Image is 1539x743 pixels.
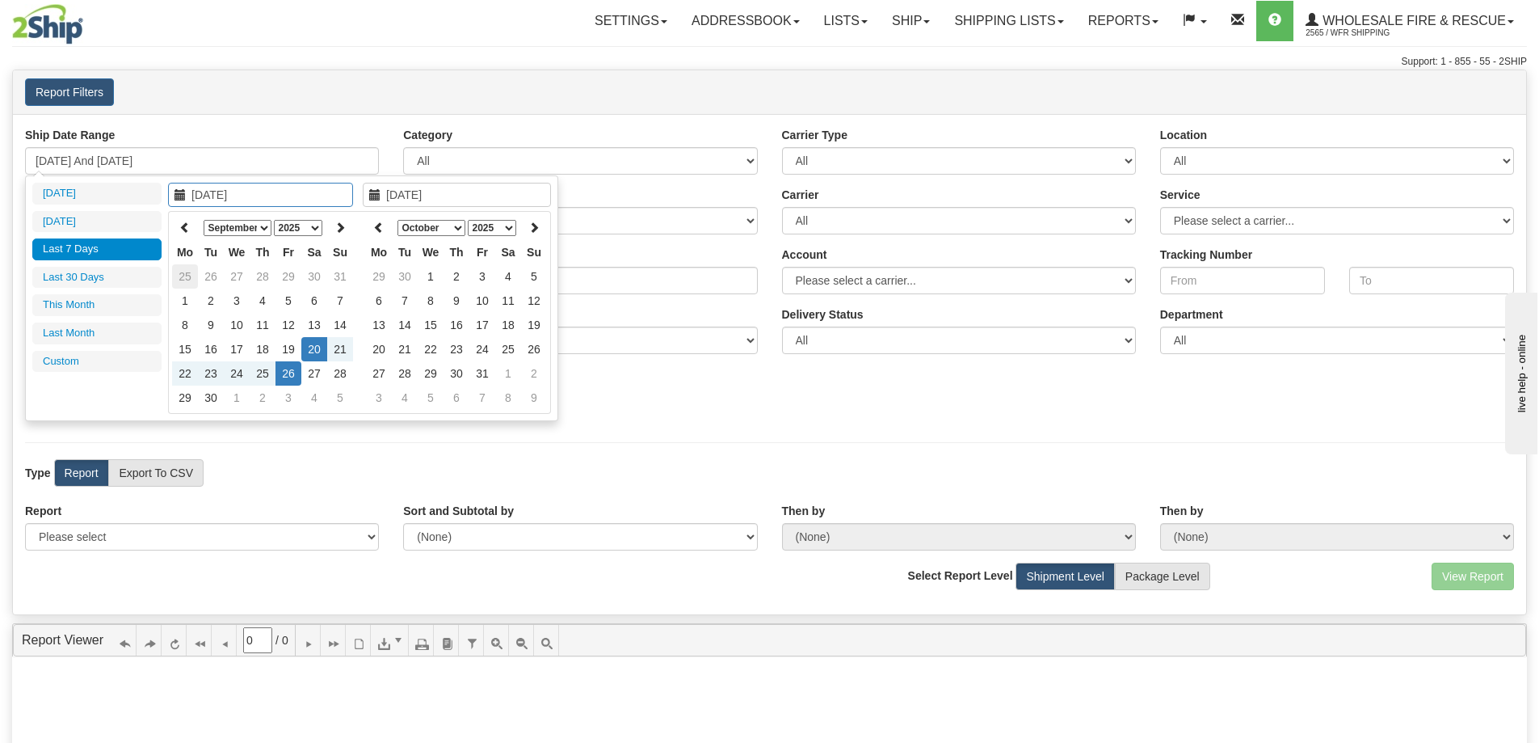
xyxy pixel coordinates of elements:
[275,361,301,386] td: 26
[32,239,162,260] li: Last 7 Days
[172,361,198,386] td: 22
[12,55,1527,69] div: Support: 1 - 855 - 55 - 2SHIP
[418,337,444,361] td: 22
[444,386,469,410] td: 6
[198,386,224,410] td: 30
[1160,247,1252,263] label: Tracking Number
[392,386,418,410] td: 4
[327,240,353,264] th: Su
[301,264,327,289] td: 30
[32,183,162,205] li: [DATE]
[521,337,547,361] td: 26
[444,313,469,337] td: 16
[469,289,495,313] td: 10
[782,327,1136,354] select: Please ensure data set in report has been RECENTLY tracked from your Shipment History
[469,240,495,264] th: Fr
[418,313,444,337] td: 15
[250,361,275,386] td: 25
[469,337,495,361] td: 24
[250,264,275,289] td: 28
[198,264,224,289] td: 26
[250,240,275,264] th: Th
[444,289,469,313] td: 9
[275,264,301,289] td: 29
[301,289,327,313] td: 6
[418,361,444,386] td: 29
[366,240,392,264] th: Mo
[224,337,250,361] td: 17
[198,240,224,264] th: Tu
[392,337,418,361] td: 21
[32,351,162,373] li: Custom
[25,78,114,106] button: Report Filters
[275,632,279,648] span: /
[469,313,495,337] td: 17
[1432,563,1514,590] button: View Report
[250,337,275,361] td: 18
[32,323,162,344] li: Last Month
[366,386,392,410] td: 3
[392,289,418,313] td: 7
[782,503,826,519] label: Then by
[1160,267,1325,294] input: From
[782,187,819,203] label: Carrier
[1502,289,1537,454] iframe: chat widget
[32,267,162,289] li: Last 30 Days
[198,289,224,313] td: 2
[25,127,115,143] label: Ship Date Range
[172,240,198,264] th: Mo
[172,386,198,410] td: 29
[327,289,353,313] td: 7
[366,264,392,289] td: 29
[469,264,495,289] td: 3
[1318,14,1506,27] span: WHOLESALE FIRE & RESCUE
[224,386,250,410] td: 1
[444,240,469,264] th: Th
[327,386,353,410] td: 5
[366,337,392,361] td: 20
[418,264,444,289] td: 1
[444,337,469,361] td: 23
[108,459,204,487] label: Export To CSV
[1076,1,1171,41] a: Reports
[495,337,521,361] td: 25
[679,1,812,41] a: Addressbook
[1306,25,1427,41] span: 2565 / WFR Shipping
[301,386,327,410] td: 4
[275,386,301,410] td: 3
[172,264,198,289] td: 25
[32,294,162,316] li: This Month
[582,1,679,41] a: Settings
[1160,306,1223,323] label: Department
[521,264,547,289] td: 5
[942,1,1075,41] a: Shipping lists
[172,313,198,337] td: 8
[521,361,547,386] td: 2
[282,632,288,648] span: 0
[198,361,224,386] td: 23
[301,361,327,386] td: 27
[495,264,521,289] td: 4
[301,337,327,361] td: 20
[392,361,418,386] td: 28
[172,337,198,361] td: 15
[54,459,109,487] label: Report
[418,240,444,264] th: We
[418,289,444,313] td: 8
[782,127,847,143] label: Carrier Type
[275,240,301,264] th: Fr
[12,4,83,44] img: logo2565.jpg
[250,313,275,337] td: 11
[418,386,444,410] td: 5
[32,211,162,233] li: [DATE]
[392,240,418,264] th: Tu
[495,313,521,337] td: 18
[25,465,51,481] label: Type
[250,386,275,410] td: 2
[521,289,547,313] td: 12
[22,633,103,647] a: Report Viewer
[224,361,250,386] td: 24
[812,1,880,41] a: Lists
[224,313,250,337] td: 10
[403,127,452,143] label: Category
